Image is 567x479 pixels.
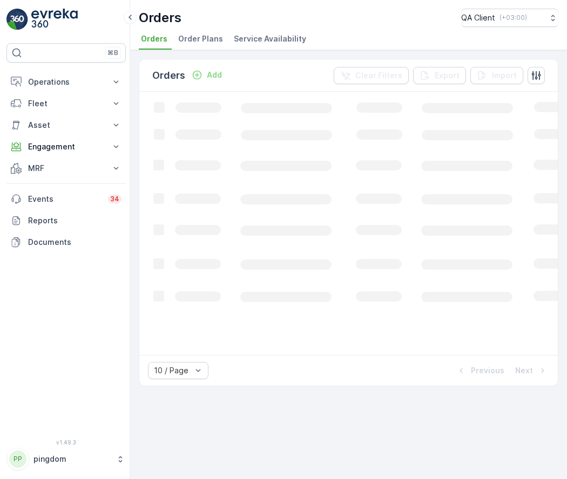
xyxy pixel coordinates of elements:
[455,364,505,377] button: Previous
[207,70,222,80] p: Add
[178,33,223,44] span: Order Plans
[515,365,533,376] p: Next
[6,71,126,93] button: Operations
[6,439,126,446] span: v 1.49.3
[470,67,523,84] button: Import
[139,9,181,26] p: Orders
[28,120,104,131] p: Asset
[413,67,466,84] button: Export
[107,49,118,57] p: ⌘B
[31,9,78,30] img: logo_light-DOdMpM7g.png
[492,70,517,81] p: Import
[461,9,558,27] button: QA Client(+03:00)
[6,114,126,136] button: Asset
[435,70,460,81] p: Export
[6,9,28,30] img: logo
[6,93,126,114] button: Fleet
[28,237,122,248] p: Documents
[28,141,104,152] p: Engagement
[355,70,402,81] p: Clear Filters
[6,210,126,231] a: Reports
[152,68,185,83] p: Orders
[110,195,119,203] p: 34
[6,231,126,253] a: Documents
[6,448,126,470] button: PPpingdom
[33,454,111,464] p: pingdom
[28,194,102,204] p: Events
[500,13,527,22] p: ( +03:00 )
[28,98,104,109] p: Fleet
[471,365,504,376] p: Previous
[28,215,122,226] p: Reports
[461,12,495,23] p: QA Client
[234,33,306,44] span: Service Availability
[334,67,409,84] button: Clear Filters
[28,163,104,174] p: MRF
[6,188,126,210] a: Events34
[187,69,226,81] button: Add
[9,450,26,468] div: PP
[6,158,126,179] button: MRF
[141,33,167,44] span: Orders
[6,136,126,158] button: Engagement
[514,364,549,377] button: Next
[28,77,104,87] p: Operations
